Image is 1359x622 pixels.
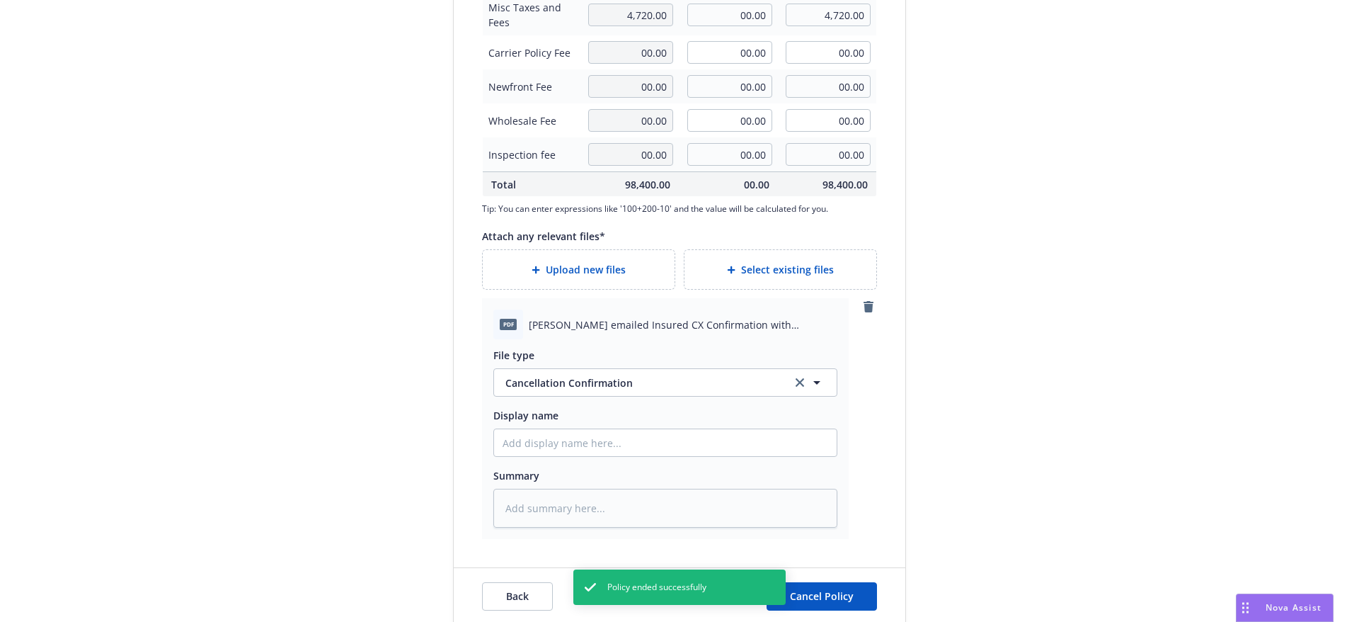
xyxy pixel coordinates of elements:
div: Upload new files [482,249,675,290]
span: Summary [493,469,539,482]
a: clear selection [791,374,808,391]
span: pdf [500,319,517,329]
span: Select existing files [741,262,834,277]
span: Wholesale Fee [488,113,574,128]
button: Cancellation Confirmationclear selection [493,368,837,397]
span: Policy ended successfully [607,581,706,594]
span: Display name [493,409,558,422]
div: Drag to move [1237,594,1254,621]
span: Upload new files [546,262,626,277]
span: Carrier Policy Fee [488,45,574,60]
span: 98,400.00 [786,177,868,192]
span: File type [493,349,534,362]
span: Attach any relevant files* [482,230,605,243]
span: Cancel Policy [790,589,854,603]
span: [PERSON_NAME] emailed Insured CX Confirmation with directions to still report missing payroll.pdf [529,317,837,332]
span: 00.00 [687,177,769,192]
button: Nova Assist [1236,594,1334,622]
span: Newfront Fee [488,79,574,94]
span: Nova Assist [1266,601,1321,613]
span: 98,400.00 [588,177,670,192]
span: Inspection fee [488,147,574,162]
a: remove [860,298,877,315]
button: Cancel Policy [767,582,877,611]
span: Total [491,177,571,192]
span: Tip: You can enter expressions like '100+200-10' and the value will be calculated for you. [482,203,877,215]
input: Add display name here... [494,429,837,456]
span: Back [506,589,529,603]
button: Back [482,582,553,611]
div: Select existing files [684,249,877,290]
span: Cancellation Confirmation [505,375,778,390]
